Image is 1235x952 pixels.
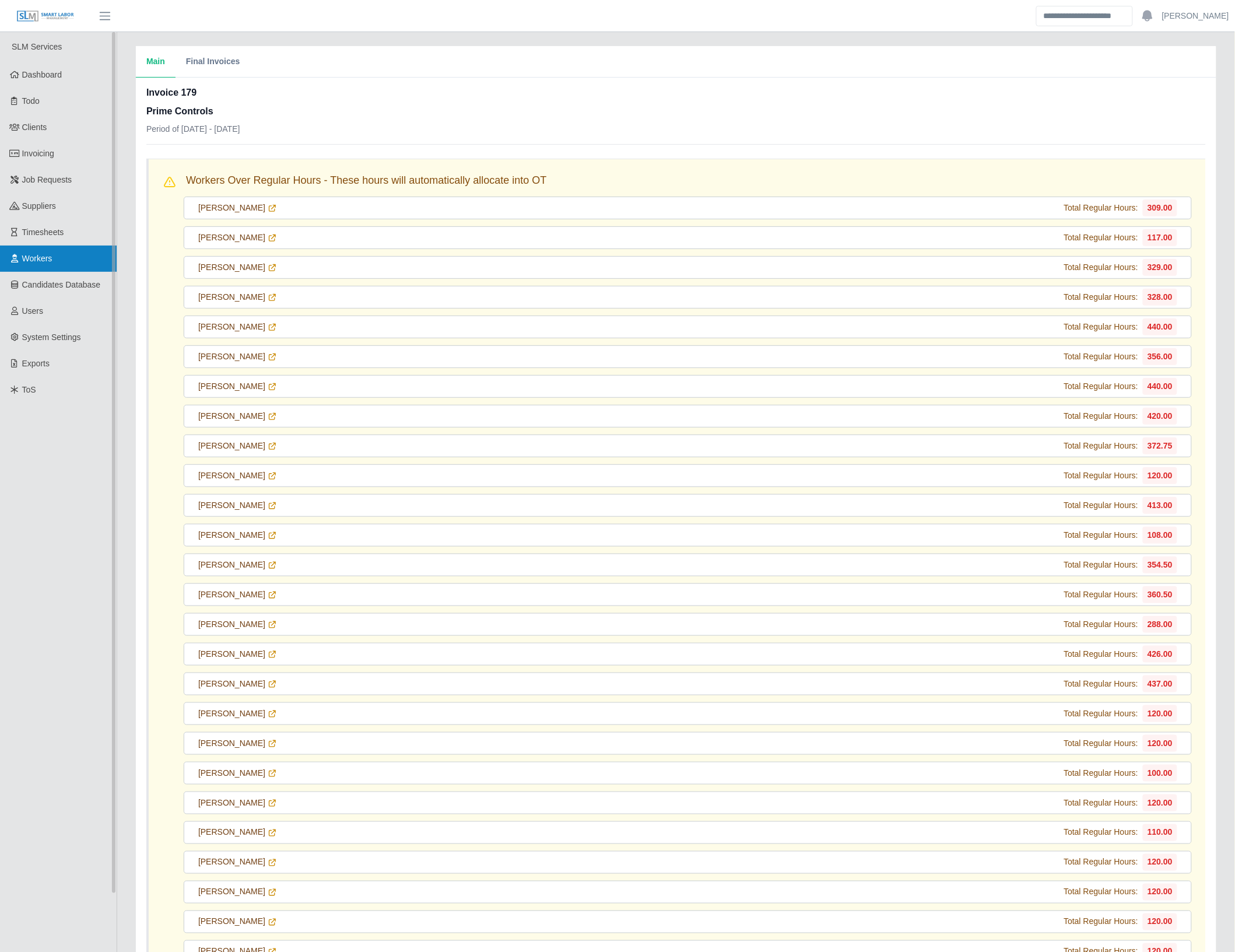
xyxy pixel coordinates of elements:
a: [PERSON_NAME] [198,529,277,541]
img: SLM Logo [16,10,75,23]
span: 108.00 [1143,527,1177,544]
span: Total Regular Hours: [1064,737,1139,750]
span: 120.00 [1143,884,1177,901]
button: Final Invoices [176,46,251,78]
span: Total Regular Hours: [1064,440,1139,452]
span: Total Regular Hours: [1064,291,1139,303]
h3: Workers Over Regular Hours - These hours will automatically allocate into OT [186,173,547,187]
span: 437.00 [1143,675,1177,692]
a: [PERSON_NAME] [198,351,277,363]
span: Total Regular Hours: [1064,648,1139,660]
span: Clients [22,123,47,132]
a: [PERSON_NAME] [198,380,277,393]
span: Total Regular Hours: [1064,856,1139,869]
p: Period of [DATE] - [DATE] [146,123,240,135]
span: Workers [22,254,52,263]
a: [PERSON_NAME] [198,886,277,898]
span: Invoicing [22,149,54,158]
a: [PERSON_NAME] [198,827,277,839]
span: Candidates Database [22,280,101,289]
a: [PERSON_NAME] [198,678,277,690]
span: 309.00 [1143,199,1177,216]
span: 120.00 [1143,735,1177,752]
span: 110.00 [1143,824,1177,841]
span: 356.00 [1143,348,1177,365]
span: Total Regular Hours: [1064,559,1139,571]
span: Total Regular Hours: [1064,886,1139,898]
span: Timesheets [22,228,64,237]
span: Suppliers [22,201,56,211]
span: 413.00 [1143,497,1177,514]
span: Total Regular Hours: [1064,708,1139,720]
span: 288.00 [1143,616,1177,633]
a: [PERSON_NAME] [198,261,277,274]
h3: Prime Controls [146,104,240,118]
span: Total Regular Hours: [1064,202,1139,214]
span: 440.00 [1143,378,1177,395]
span: Total Regular Hours: [1064,499,1139,512]
span: 360.50 [1143,586,1177,603]
span: 120.00 [1143,705,1177,722]
span: Users [22,306,44,316]
a: [PERSON_NAME] [198,440,277,452]
span: Dashboard [22,70,62,79]
a: [PERSON_NAME] [198,708,277,720]
a: [PERSON_NAME] [198,916,277,928]
a: [PERSON_NAME] [198,559,277,571]
span: Todo [22,96,40,106]
span: 120.00 [1143,794,1177,811]
span: Total Regular Hours: [1064,767,1139,779]
a: [PERSON_NAME] [198,499,277,512]
span: SLM Services [12,42,62,51]
a: [PERSON_NAME] [198,232,277,244]
span: 117.00 [1143,229,1177,246]
a: [PERSON_NAME] [198,737,277,750]
span: ToS [22,385,36,394]
a: [PERSON_NAME] [198,291,277,303]
span: 328.00 [1143,289,1177,306]
span: Total Regular Hours: [1064,470,1139,482]
span: 120.00 [1143,914,1177,930]
span: Total Regular Hours: [1064,618,1139,631]
a: [PERSON_NAME] [198,589,277,601]
a: [PERSON_NAME] [198,856,277,869]
span: Total Regular Hours: [1064,529,1139,541]
a: [PERSON_NAME] [1162,10,1229,22]
h2: Invoice 179 [146,86,240,100]
span: Total Regular Hours: [1064,916,1139,928]
span: 100.00 [1143,765,1177,782]
span: Total Regular Hours: [1064,410,1139,422]
span: Total Regular Hours: [1064,232,1139,244]
span: 120.00 [1143,467,1177,484]
span: Total Regular Hours: [1064,589,1139,601]
span: Total Regular Hours: [1064,678,1139,690]
span: Total Regular Hours: [1064,261,1139,274]
span: Total Regular Hours: [1064,380,1139,393]
span: Exports [22,359,50,368]
a: [PERSON_NAME] [198,797,277,809]
span: 372.75 [1143,437,1177,454]
a: [PERSON_NAME] [198,618,277,631]
a: [PERSON_NAME] [198,410,277,422]
span: Total Regular Hours: [1064,351,1139,363]
span: 354.50 [1143,556,1177,573]
span: Total Regular Hours: [1064,321,1139,333]
button: Main [136,46,176,78]
a: [PERSON_NAME] [198,202,277,214]
a: [PERSON_NAME] [198,470,277,482]
a: [PERSON_NAME] [198,321,277,333]
span: 440.00 [1143,318,1177,335]
span: Total Regular Hours: [1064,827,1139,839]
span: Job Requests [22,175,72,184]
input: Search [1036,6,1133,26]
a: [PERSON_NAME] [198,767,277,779]
span: System Settings [22,332,81,342]
span: Total Regular Hours: [1064,797,1139,809]
span: 420.00 [1143,408,1177,425]
a: [PERSON_NAME] [198,648,277,660]
span: 426.00 [1143,646,1177,663]
span: 120.00 [1143,854,1177,871]
span: 329.00 [1143,259,1177,276]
